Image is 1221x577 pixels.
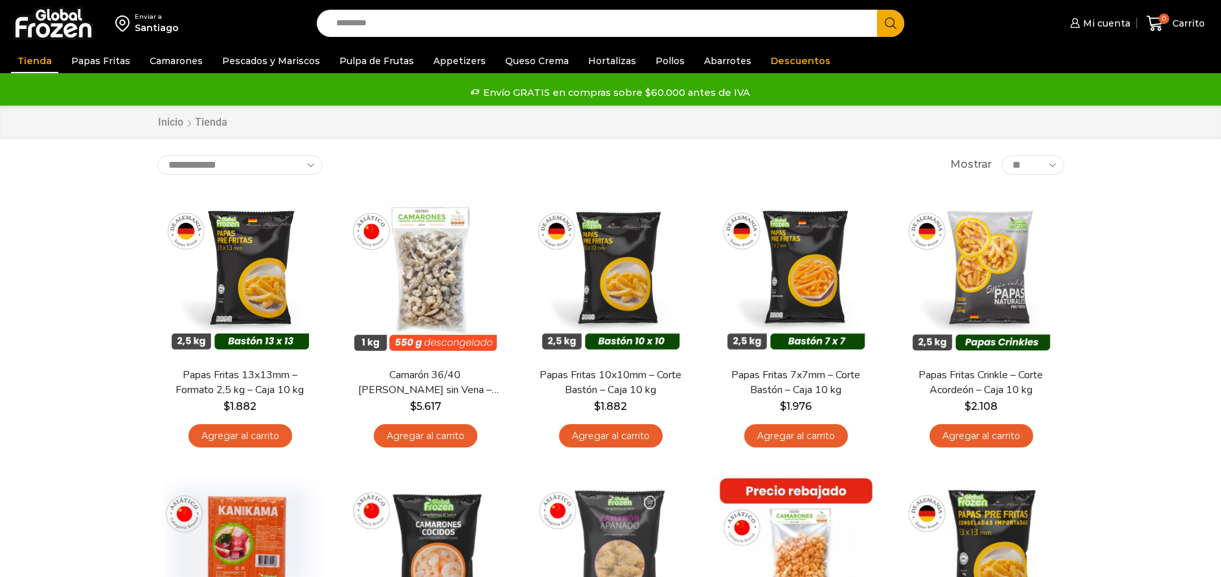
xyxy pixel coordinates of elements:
span: Mostrar [950,157,992,172]
span: $ [223,400,230,413]
a: Agregar al carrito: “Papas Fritas 13x13mm - Formato 2,5 kg - Caja 10 kg” [188,424,292,448]
span: $ [964,400,971,413]
h1: Tienda [195,116,227,128]
span: Mi cuenta [1080,17,1130,30]
a: Inicio [157,115,184,130]
a: 0 Carrito [1143,8,1208,39]
select: Pedido de la tienda [157,155,323,175]
span: Carrito [1169,17,1205,30]
a: Papas Fritas 7x7mm – Corte Bastón – Caja 10 kg [721,368,870,398]
bdi: 5.617 [410,400,441,413]
span: 0 [1159,14,1169,24]
span: $ [594,400,600,413]
a: Pulpa de Frutas [333,49,420,73]
a: Camarones [143,49,209,73]
a: Agregar al carrito: “Papas Fritas 10x10mm - Corte Bastón - Caja 10 kg” [559,424,663,448]
a: Appetizers [427,49,492,73]
a: Papas Fritas 13x13mm – Formato 2,5 kg – Caja 10 kg [165,368,314,398]
span: $ [410,400,417,413]
a: Pollos [649,49,691,73]
a: Papas Fritas 10x10mm – Corte Bastón – Caja 10 kg [536,368,685,398]
a: Papas Fritas Crinkle – Corte Acordeón – Caja 10 kg [906,368,1055,398]
a: Descuentos [764,49,837,73]
span: $ [780,400,786,413]
a: Queso Crema [499,49,575,73]
a: Tienda [11,49,58,73]
button: Search button [877,10,904,37]
a: Agregar al carrito: “Camarón 36/40 Crudo Pelado sin Vena - Bronze - Caja 10 kg” [374,424,477,448]
a: Pescados y Mariscos [216,49,326,73]
a: Papas Fritas [65,49,137,73]
nav: Breadcrumb [157,115,227,130]
a: Hortalizas [582,49,643,73]
a: Agregar al carrito: “Papas Fritas Crinkle - Corte Acordeón - Caja 10 kg” [930,424,1033,448]
div: Santiago [135,21,179,34]
a: Abarrotes [698,49,758,73]
a: Mi cuenta [1067,10,1130,36]
bdi: 1.882 [223,400,257,413]
a: Agregar al carrito: “Papas Fritas 7x7mm - Corte Bastón - Caja 10 kg” [744,424,848,448]
bdi: 1.882 [594,400,627,413]
div: Enviar a [135,12,179,21]
img: address-field-icon.svg [115,12,135,34]
a: Camarón 36/40 [PERSON_NAME] sin Vena – Bronze – Caja 10 kg [350,368,499,398]
bdi: 1.976 [780,400,812,413]
bdi: 2.108 [964,400,998,413]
